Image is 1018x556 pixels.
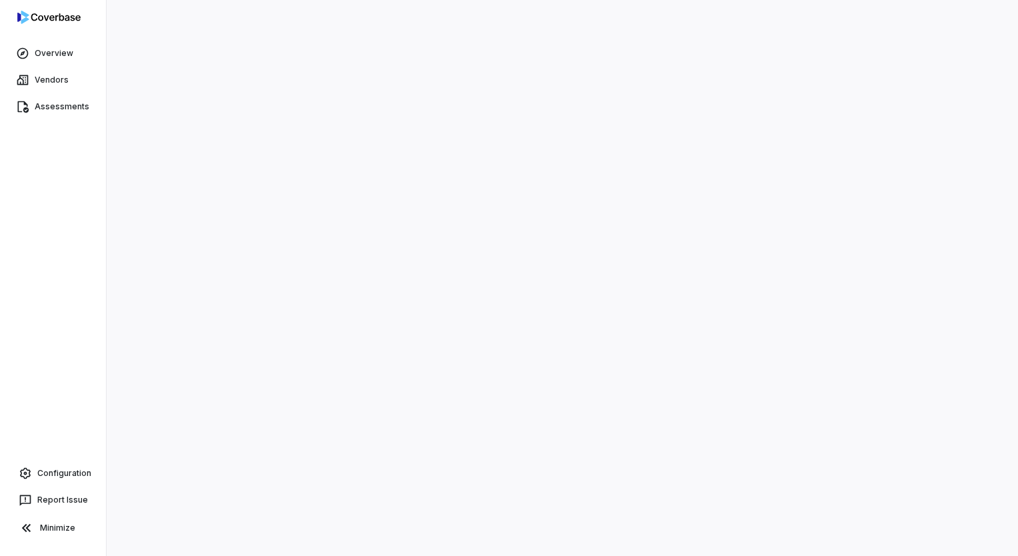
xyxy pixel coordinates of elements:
a: Overview [3,41,103,65]
span: Minimize [40,523,75,533]
a: Vendors [3,68,103,92]
span: Overview [35,48,73,59]
img: logo-D7KZi-bG.svg [17,11,81,24]
span: Configuration [37,468,91,479]
span: Vendors [35,75,69,85]
span: Report Issue [37,495,88,505]
a: Assessments [3,95,103,119]
a: Configuration [5,461,101,485]
span: Assessments [35,101,89,112]
button: Minimize [5,515,101,541]
button: Report Issue [5,488,101,512]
